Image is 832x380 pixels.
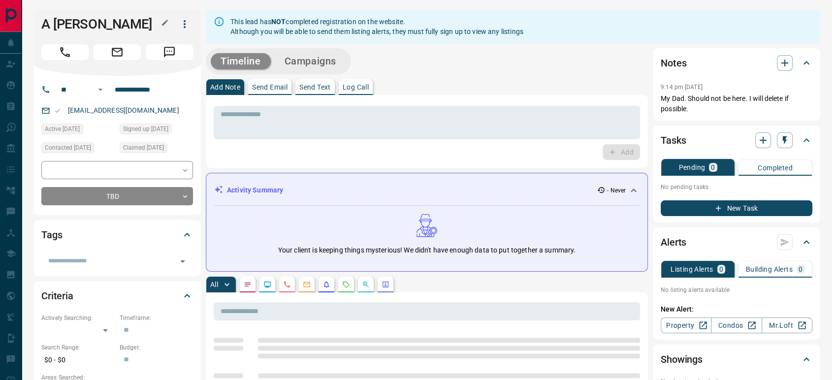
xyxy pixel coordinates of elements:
[711,164,715,171] p: 0
[758,164,793,171] p: Completed
[41,352,115,368] p: $0 - $0
[283,281,291,288] svg: Calls
[661,285,812,294] p: No listing alerts available
[299,84,331,91] p: Send Text
[278,245,576,255] p: Your client is keeping things mysterious! We didn't have enough data to put together a summary.
[275,53,346,69] button: Campaigns
[41,314,115,322] p: Actively Searching:
[661,351,703,367] h2: Showings
[607,186,626,195] p: - Never
[661,94,812,114] p: My Dad. Should not be here. I will delete if possible.
[661,84,703,91] p: 9:14 pm [DATE]
[210,84,240,91] p: Add Note
[671,266,713,273] p: Listing Alerts
[661,132,686,148] h2: Tasks
[661,55,686,71] h2: Notes
[719,266,723,273] p: 0
[661,234,686,250] h2: Alerts
[799,266,802,273] p: 0
[45,143,91,153] span: Contacted [DATE]
[230,13,523,40] div: This lead has completed registration on the website. Although you will be able to send them listi...
[41,187,193,205] div: TBD
[146,44,193,60] span: Message
[41,16,161,32] h1: A [PERSON_NAME]
[214,181,640,199] div: Activity Summary- Never
[176,254,190,268] button: Open
[343,84,369,91] p: Log Call
[362,281,370,288] svg: Opportunities
[41,142,115,156] div: Wed Jul 31 2024
[45,124,80,134] span: Active [DATE]
[382,281,389,288] svg: Agent Actions
[95,84,106,95] button: Open
[41,124,115,137] div: Wed May 01 2024
[68,106,179,114] a: [EMAIL_ADDRESS][DOMAIN_NAME]
[303,281,311,288] svg: Emails
[41,44,89,60] span: Call
[661,230,812,254] div: Alerts
[661,304,812,315] p: New Alert:
[41,288,73,304] h2: Criteria
[661,317,711,333] a: Property
[678,164,705,171] p: Pending
[661,180,812,194] p: No pending tasks
[41,227,62,243] h2: Tags
[211,53,271,69] button: Timeline
[661,128,812,152] div: Tasks
[762,317,812,333] a: Mr.Loft
[120,124,193,137] div: Wed May 01 2024
[244,281,252,288] svg: Notes
[322,281,330,288] svg: Listing Alerts
[227,185,283,195] p: Activity Summary
[661,348,812,371] div: Showings
[120,314,193,322] p: Timeframe:
[123,124,168,134] span: Signed up [DATE]
[711,317,762,333] a: Condos
[271,18,286,26] strong: NOT
[120,343,193,352] p: Budget:
[41,284,193,308] div: Criteria
[342,281,350,288] svg: Requests
[661,51,812,75] div: Notes
[123,143,164,153] span: Claimed [DATE]
[120,142,193,156] div: Wed May 01 2024
[746,266,793,273] p: Building Alerts
[54,107,61,114] svg: Email Valid
[263,281,271,288] svg: Lead Browsing Activity
[210,281,218,288] p: All
[41,223,193,247] div: Tags
[94,44,141,60] span: Email
[252,84,288,91] p: Send Email
[661,200,812,216] button: New Task
[41,343,115,352] p: Search Range:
